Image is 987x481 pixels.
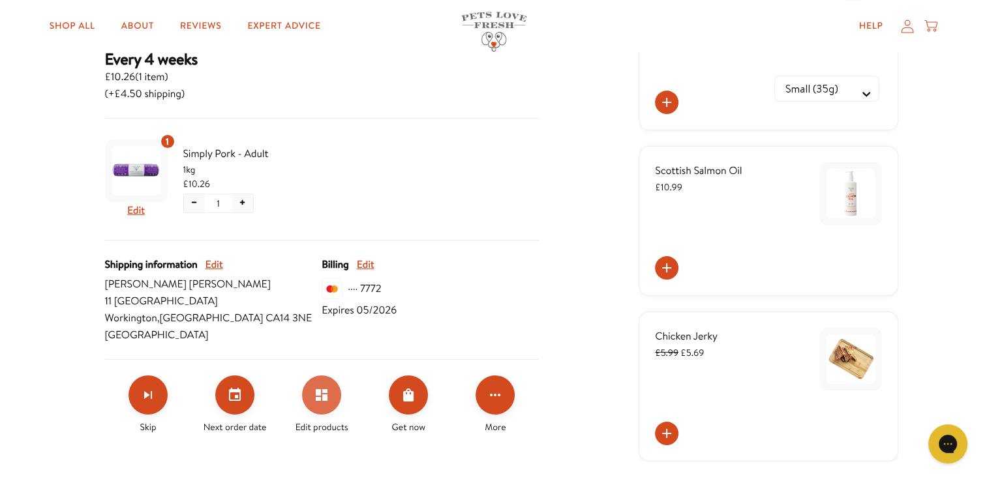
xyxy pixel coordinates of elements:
[105,256,198,273] span: Shipping information
[322,302,397,319] span: Expires 05/2026
[39,13,106,39] a: Shop All
[112,146,161,196] img: Simply Pork - Adult
[183,162,312,177] span: 1kg
[105,310,322,327] span: Workington , [GEOGRAPHIC_DATA] CA14 3NE
[296,420,348,434] span: Edit products
[105,85,198,102] span: (+£4.50 shipping)
[322,256,348,273] span: Billing
[302,375,341,415] button: Edit products
[655,346,678,359] s: £5.99
[204,420,267,434] span: Next order date
[105,375,539,434] div: Make changes for subscription
[826,334,875,384] img: Chicken Jerky
[105,68,198,85] span: £10.26 ( 1 item )
[105,49,539,102] div: Subscription for 1 item with cost £10.26. Renews Every 4 weeks
[184,194,205,212] button: Decrease quantity
[170,13,232,39] a: Reviews
[237,13,331,39] a: Expert Advice
[461,12,526,51] img: Pets Love Fresh
[105,276,322,293] span: [PERSON_NAME] [PERSON_NAME]
[129,375,168,415] button: Skip subscription
[655,164,742,178] span: Scottish Salmon Oil
[205,256,223,273] button: Edit
[215,375,254,415] button: Set your next order date
[217,196,220,211] span: 1
[849,13,894,39] a: Help
[105,327,322,343] span: [GEOGRAPHIC_DATA]
[476,375,515,415] button: Click for more options
[389,375,428,415] button: Order Now
[922,420,974,468] iframe: Gorgias live chat messenger
[183,145,312,162] span: Simply Pork - Adult
[127,202,145,219] button: Edit
[655,346,704,359] span: £5.69
[322,278,342,299] img: svg%3E
[166,134,169,149] span: 1
[111,13,164,39] a: About
[485,420,506,434] span: More
[105,134,312,224] div: Subscription product: Simply Pork - Adult
[105,293,322,310] span: 11 [GEOGRAPHIC_DATA]
[655,329,718,343] span: Chicken Jerky
[348,280,381,297] span: ···· 7772
[140,420,157,434] span: Skip
[392,420,425,434] span: Get now
[183,177,210,191] span: £10.26
[655,181,682,194] span: £10.99
[826,169,875,218] img: Scottish Salmon Oil
[232,194,253,212] button: Increase quantity
[105,49,198,68] h3: Every 4 weeks
[160,134,175,149] div: 1 units of item: Simply Pork - Adult
[357,256,374,273] button: Edit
